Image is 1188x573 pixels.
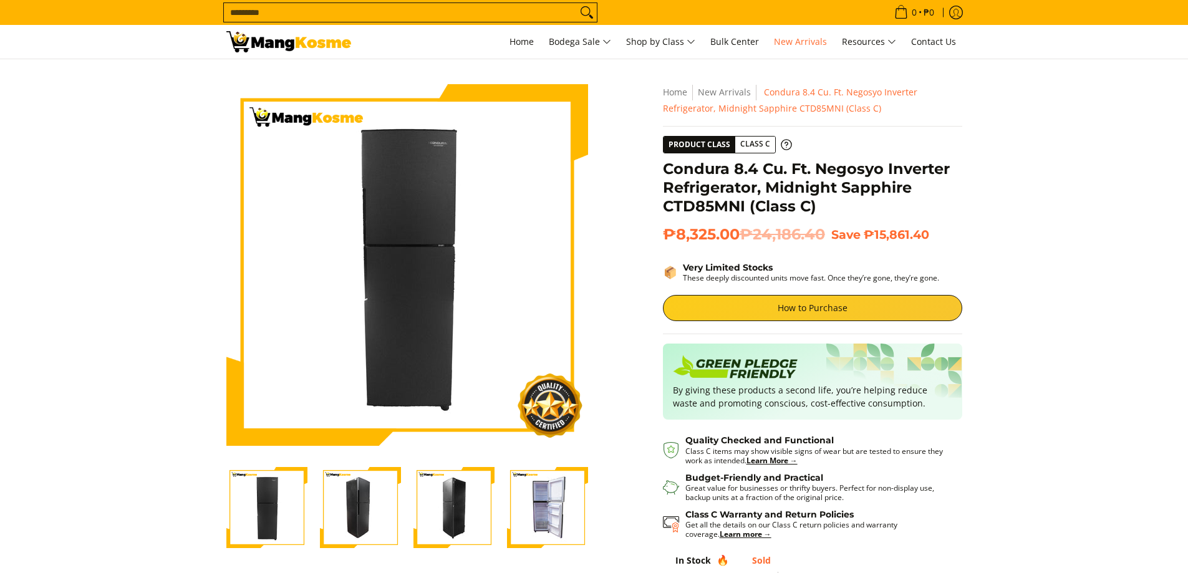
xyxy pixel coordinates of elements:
img: Badge sustainability green pledge friendly [673,354,798,383]
img: Condura 8.4 Cu. Ft. Negosyo Inverter Refrigerator, Midnight Sapphire CTD85MNI (Class C)-3 [413,467,495,548]
a: Resources [836,25,902,59]
img: Condura 8.4 Cu. Ft. Negosyo Inverter Refrigerator, Midnight Sapphire CTD85MNI (Class C)-4 [507,467,588,548]
h1: Condura 8.4 Cu. Ft. Negosyo Inverter Refrigerator, Midnight Sapphire CTD85MNI (Class C) [663,160,962,216]
a: Bulk Center [704,25,765,59]
a: New Arrivals [698,86,751,98]
span: 0 [910,8,919,17]
span: Bulk Center [710,36,759,47]
span: Bodega Sale [549,34,611,50]
span: ₱8,325.00 [663,225,825,244]
span: In Stock [675,554,711,566]
button: Search [577,3,597,22]
img: Condura 8.4 Cu. Ft. Negosyo Inverter Refrigerator, Midnight Sapphire CTD85MNI (Class C)-2 [320,467,401,548]
strong: Quality Checked and Functional [685,435,834,446]
span: Save [831,227,861,242]
span: • [891,6,938,19]
a: Contact Us [905,25,962,59]
strong: Very Limited Stocks [683,262,773,273]
span: Class C [735,137,775,152]
a: Learn more → [720,529,771,539]
a: New Arrivals [768,25,833,59]
a: Home [503,25,540,59]
span: ₱15,861.40 [864,227,929,242]
p: By giving these products a second life, you’re helping reduce waste and promoting conscious, cost... [673,383,952,410]
span: Shop by Class [626,34,695,50]
a: How to Purchase [663,295,962,321]
strong: Budget-Friendly and Practical [685,472,823,483]
a: Bodega Sale [543,25,617,59]
a: Shop by Class [620,25,702,59]
a: Learn More → [746,455,798,466]
p: Great value for businesses or thrifty buyers. Perfect for non-display use, backup units at a frac... [685,483,950,502]
span: Product Class [664,137,735,153]
strong: Class C Warranty and Return Policies [685,509,854,520]
img: Condura 8.4 Cu. Ft. Negosyo Inverter Refrigerator, Midnight Sapphire CTD85MNI (Class C)-1 [226,467,307,548]
span: New Arrivals [774,36,827,47]
span: Home [509,36,534,47]
span: Contact Us [911,36,956,47]
p: Get all the details on our Class C return policies and warranty coverage. [685,520,950,539]
nav: Main Menu [364,25,962,59]
a: Home [663,86,687,98]
del: ₱24,186.40 [740,225,825,244]
span: Sold [752,554,771,566]
a: Product Class Class C [663,136,792,153]
img: Condura 8.4 Cu. Ft. Negosyo Inverter Refrigerator, Midnight Sapphire CTD85MNI (Class C) [226,84,588,446]
span: Condura 8.4 Cu. Ft. Negosyo Inverter Refrigerator, Midnight Sapphire CTD85MNI (Class C) [663,86,917,114]
span: Resources [842,34,896,50]
nav: Breadcrumbs [663,84,962,117]
p: Class C items may show visible signs of wear but are tested to ensure they work as intended. [685,446,950,465]
p: These deeply discounted units move fast. Once they’re gone, they’re gone. [683,273,939,282]
span: ₱0 [922,8,936,17]
img: Condura 8.5 Cu. Ft. Negosyo Inverter Refrigerator l Mang Kosme [226,31,351,52]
